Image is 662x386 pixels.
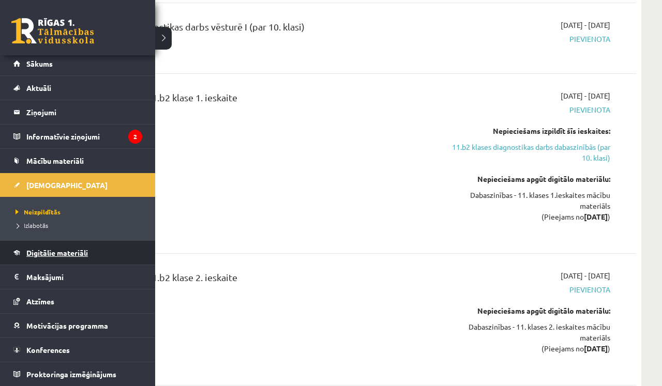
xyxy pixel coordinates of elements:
span: [DATE] - [DATE] [561,90,610,101]
div: Nepieciešams izpildīt šīs ieskaites: [443,126,610,136]
a: [DEMOGRAPHIC_DATA] [13,173,142,197]
a: Aktuāli [13,76,142,100]
div: Dabaszinības JK 11.b2 klase 1. ieskaite [78,90,428,110]
span: Motivācijas programma [26,321,108,330]
a: Rīgas 1. Tālmācības vidusskola [11,18,94,44]
a: Motivācijas programma [13,314,142,337]
span: Digitālie materiāli [26,248,88,257]
strong: [DATE] [584,344,608,353]
span: Izlabotās [13,221,48,229]
span: Proktoringa izmēģinājums [26,369,116,379]
i: 2 [128,130,142,144]
a: Sākums [13,52,142,75]
a: Konferences [13,338,142,362]
a: Maksājumi [13,265,142,289]
strong: [DATE] [584,212,608,221]
div: Nepieciešams apgūt digitālo materiālu: [443,174,610,184]
a: Neizpildītās [13,207,145,217]
legend: Ziņojumi [26,100,142,124]
span: Neizpildītās [13,208,61,216]
div: Nepieciešams apgūt digitālo materiālu: [443,305,610,316]
span: Pievienota [443,34,610,44]
a: Atzīmes [13,289,142,313]
span: [DATE] - [DATE] [561,270,610,281]
a: Digitālie materiāli [13,241,142,265]
span: Mācību materiāli [26,156,84,165]
a: Mācību materiāli [13,149,142,173]
a: Proktoringa izmēģinājums [13,362,142,386]
legend: Maksājumi [26,265,142,289]
span: Pievienota [443,104,610,115]
div: 11.b2 klases diagnostikas darbs vēsturē I (par 10. klasi) [78,20,428,39]
span: Sākums [26,59,53,68]
span: Aktuāli [26,83,51,92]
a: 11.b2 klases diagnostikas darbs dabaszinībās (par 10. klasi) [443,142,610,163]
legend: Informatīvie ziņojumi [26,125,142,148]
span: Pievienota [443,284,610,295]
span: Konferences [26,345,70,354]
a: Informatīvie ziņojumi2 [13,125,142,148]
div: Dabaszinības JK 11.b2 klase 2. ieskaite [78,270,428,289]
div: Dabaszinības - 11. klases 2. ieskaites mācību materiāls (Pieejams no ) [443,321,610,354]
a: Ziņojumi [13,100,142,124]
span: [DATE] - [DATE] [561,20,610,30]
a: Izlabotās [13,221,145,230]
span: Atzīmes [26,297,54,306]
div: Dabaszinības - 11. klases 1.ieskaites mācību materiāls (Pieejams no ) [443,190,610,222]
span: [DEMOGRAPHIC_DATA] [26,180,108,190]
